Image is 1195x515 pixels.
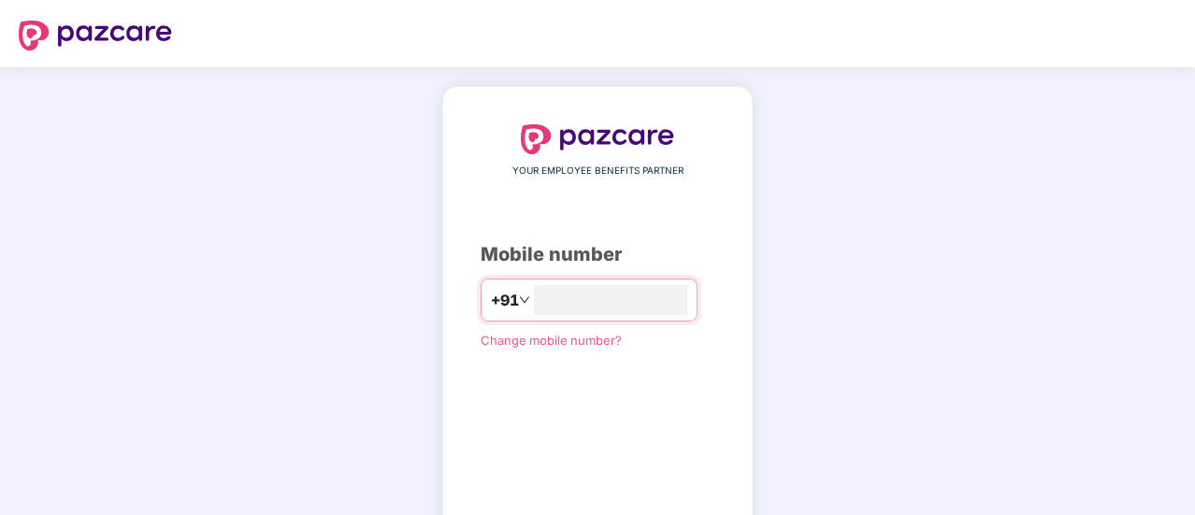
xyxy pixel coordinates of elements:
[519,294,530,306] span: down
[481,240,714,269] div: Mobile number
[19,21,172,50] img: logo
[512,164,684,179] span: YOUR EMPLOYEE BENEFITS PARTNER
[521,124,674,154] img: logo
[491,289,519,312] span: +91
[481,333,622,348] a: Change mobile number?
